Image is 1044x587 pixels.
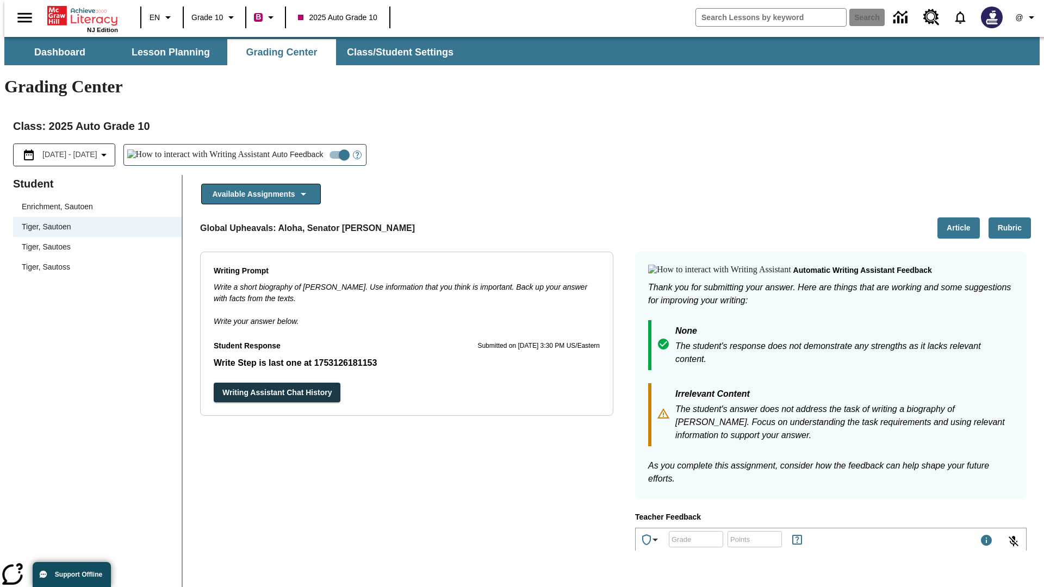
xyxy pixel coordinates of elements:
[974,3,1009,32] button: Select a new avatar
[214,357,600,370] p: Write Step is last one at 1753126181153
[675,324,1014,340] p: None
[4,9,159,18] body: Type your response here.
[227,39,336,65] button: Grading Center
[648,281,1014,307] p: Thank you for submitting your answer. Here are things that are working and some suggestions for i...
[696,9,846,26] input: search field
[349,145,366,165] button: Open Help for Writing Assistant
[981,7,1003,28] img: Avatar
[13,175,182,192] p: Student
[18,148,110,161] button: Select the date range menu item
[793,265,932,277] p: Automatic writing assistant feedback
[13,197,182,217] div: Enrichment, Sautoen
[22,241,173,253] span: Tiger, Sautoes
[13,257,182,277] div: Tiger, Sautoss
[648,459,1014,485] p: As you complete this assignment, consider how the feedback can help shape your future efforts.
[917,3,946,32] a: Resource Center, Will open in new tab
[1015,12,1023,23] span: @
[187,8,242,27] button: Grade: Grade 10, Select a grade
[42,149,97,160] span: [DATE] - [DATE]
[937,217,980,239] button: Article, Will open in new tab
[887,3,917,33] a: Data Center
[13,217,182,237] div: Tiger, Sautoen
[116,39,225,65] button: Lesson Planning
[191,12,223,23] span: Grade 10
[47,5,118,27] a: Home
[201,184,321,205] button: Available Assignments
[13,117,1031,135] h2: Class : 2025 Auto Grade 10
[635,511,1027,523] p: Teacher Feedback
[22,201,173,213] span: Enrichment, Sautoen
[5,39,114,65] button: Dashboard
[338,39,462,65] button: Class/Student Settings
[55,571,102,578] span: Support Offline
[214,304,600,327] p: Write your answer below.
[1009,8,1044,27] button: Profile/Settings
[728,524,782,553] input: Points: Must be equal to or less than 25.
[9,2,41,34] button: Open side menu
[200,222,415,235] p: Global Upheavals: Aloha, Senator [PERSON_NAME]
[33,562,111,587] button: Support Offline
[648,265,791,276] img: How to interact with Writing Assistant
[47,4,118,33] div: Home
[477,341,600,352] p: Submitted on [DATE] 3:30 PM US/Eastern
[97,148,110,161] svg: Collapse Date Range Filter
[127,149,270,160] img: How to interact with Writing Assistant
[675,403,1014,442] p: The student's answer does not address the task of writing a biography of [PERSON_NAME]. Focus on ...
[675,340,1014,366] p: The student's response does not demonstrate any strengths as it lacks relevant content.
[946,3,974,32] a: Notifications
[250,8,282,27] button: Boost Class color is violet red. Change class color
[145,8,179,27] button: Language: EN, Select a language
[980,534,993,549] div: Maximum 1000 characters Press Escape to exit toolbar and use left and right arrow keys to access ...
[22,261,173,273] span: Tiger, Sautoss
[636,529,666,551] button: Achievements
[669,524,723,553] input: Grade: Letters, numbers, %, + and - are allowed.
[4,77,1040,97] h1: Grading Center
[675,388,1014,403] p: Irrelevant Content
[728,531,782,547] div: Points: Must be equal to or less than 25.
[13,237,182,257] div: Tiger, Sautoes
[4,39,463,65] div: SubNavbar
[669,531,723,547] div: Grade: Letters, numbers, %, + and - are allowed.
[214,340,281,352] p: Student Response
[214,357,600,370] p: Student Response
[272,149,323,160] span: Auto Feedback
[214,282,600,304] p: Write a short biography of [PERSON_NAME]. Use information that you think is important. Back up yo...
[4,37,1040,65] div: SubNavbar
[1000,528,1027,554] button: Click to activate and allow voice recognition
[22,221,173,233] span: Tiger, Sautoen
[989,217,1031,239] button: Rubric, Will open in new tab
[256,10,261,24] span: B
[150,12,160,23] span: EN
[214,383,340,403] button: Writing Assistant Chat History
[214,265,600,277] p: Writing Prompt
[786,529,808,551] button: Rules for Earning Points and Achievements, Will open in new tab
[87,27,118,33] span: NJ Edition
[298,12,377,23] span: 2025 Auto Grade 10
